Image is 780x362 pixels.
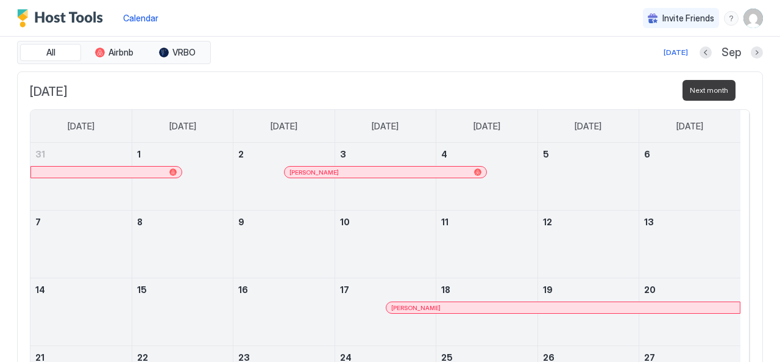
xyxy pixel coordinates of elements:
span: [DATE] [30,84,750,100]
td: September 11, 2025 [436,211,537,278]
td: September 12, 2025 [537,211,639,278]
td: September 2, 2025 [233,143,335,211]
span: 11 [441,217,448,227]
a: September 8, 2025 [132,211,233,233]
a: Friday [562,110,614,143]
button: Airbnb [83,44,144,61]
span: 20 [644,284,656,295]
span: Invite Friends [662,13,714,24]
a: Host Tools Logo [17,9,108,27]
a: September 7, 2025 [30,211,132,233]
a: September 13, 2025 [639,211,740,233]
a: September 12, 2025 [538,211,639,233]
td: September 18, 2025 [436,278,537,346]
td: August 31, 2025 [30,143,132,211]
span: 13 [644,217,654,227]
span: [DATE] [271,121,297,132]
span: 18 [441,284,450,295]
span: 12 [543,217,552,227]
span: 2 [238,149,244,159]
span: 9 [238,217,244,227]
div: User profile [743,9,763,28]
span: 3 [340,149,346,159]
span: 15 [137,284,147,295]
span: [DATE] [372,121,399,132]
a: Sunday [55,110,107,143]
a: September 11, 2025 [436,211,537,233]
button: All [20,44,81,61]
span: Airbnb [108,47,133,58]
div: [PERSON_NAME] [289,168,481,176]
a: September 2, 2025 [233,143,334,165]
a: September 16, 2025 [233,278,334,301]
td: September 17, 2025 [335,278,436,346]
div: tab-group [17,41,211,64]
td: September 19, 2025 [537,278,639,346]
a: August 31, 2025 [30,143,132,165]
a: Monday [157,110,208,143]
span: 10 [340,217,350,227]
a: September 14, 2025 [30,278,132,301]
td: September 13, 2025 [639,211,740,278]
span: 14 [35,284,45,295]
span: 8 [137,217,143,227]
td: September 5, 2025 [537,143,639,211]
span: 1 [137,149,141,159]
span: 4 [441,149,447,159]
td: September 9, 2025 [233,211,335,278]
a: September 19, 2025 [538,278,639,301]
span: Sep [721,46,741,60]
td: September 7, 2025 [30,211,132,278]
a: Calendar [123,12,158,24]
td: September 15, 2025 [132,278,233,346]
span: 16 [238,284,248,295]
a: September 5, 2025 [538,143,639,165]
span: [PERSON_NAME] [391,304,441,312]
span: 5 [543,149,549,159]
span: [PERSON_NAME] [289,168,339,176]
td: September 14, 2025 [30,278,132,346]
button: VRBO [147,44,208,61]
td: September 3, 2025 [335,143,436,211]
button: [DATE] [662,45,690,60]
button: Next month [751,46,763,59]
a: September 17, 2025 [335,278,436,301]
span: [DATE] [169,121,196,132]
span: 6 [644,149,650,159]
td: September 4, 2025 [436,143,537,211]
span: [DATE] [68,121,94,132]
a: September 1, 2025 [132,143,233,165]
a: September 9, 2025 [233,211,334,233]
span: 31 [35,149,45,159]
span: VRBO [172,47,196,58]
a: September 3, 2025 [335,143,436,165]
a: Wednesday [360,110,411,143]
span: [DATE] [676,121,703,132]
a: Tuesday [258,110,310,143]
a: September 15, 2025 [132,278,233,301]
a: September 6, 2025 [639,143,740,165]
div: menu [724,11,739,26]
td: September 1, 2025 [132,143,233,211]
a: September 18, 2025 [436,278,537,301]
span: 19 [543,284,553,295]
button: Previous month [700,46,712,59]
td: September 16, 2025 [233,278,335,346]
span: Calendar [123,13,158,23]
span: [DATE] [473,121,500,132]
span: All [46,47,55,58]
a: Thursday [461,110,512,143]
td: September 10, 2025 [335,211,436,278]
a: Saturday [664,110,715,143]
a: September 20, 2025 [639,278,740,301]
span: Next month [690,85,728,96]
td: September 20, 2025 [639,278,740,346]
span: 17 [340,284,349,295]
a: September 10, 2025 [335,211,436,233]
span: [DATE] [575,121,601,132]
span: 7 [35,217,41,227]
a: September 4, 2025 [436,143,537,165]
td: September 8, 2025 [132,211,233,278]
div: [DATE] [664,47,688,58]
